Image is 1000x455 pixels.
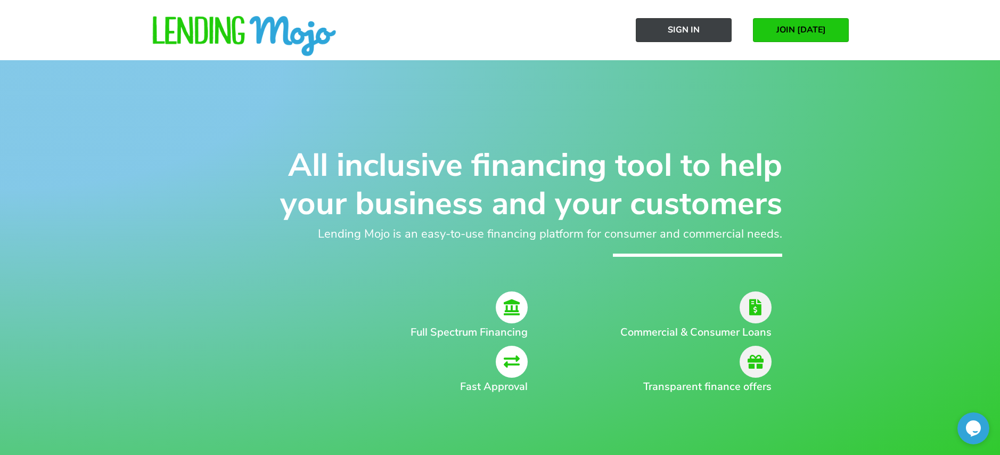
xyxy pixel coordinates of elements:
a: Sign In [636,18,732,42]
img: lm-horizontal-logo [151,16,338,58]
h2: Full Spectrum Financing [266,324,528,340]
h2: Transparent finance offers [602,379,772,395]
iframe: chat widget [957,412,989,444]
h2: Commercial & Consumer Loans [602,324,772,340]
span: JOIN [DATE] [776,25,826,35]
span: Sign In [668,25,700,35]
h1: All inclusive financing tool to help your business and your customers [218,146,782,223]
a: JOIN [DATE] [753,18,849,42]
h2: Fast Approval [266,379,528,395]
h2: Lending Mojo is an easy-to-use financing platform for consumer and commercial needs. [218,225,782,243]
